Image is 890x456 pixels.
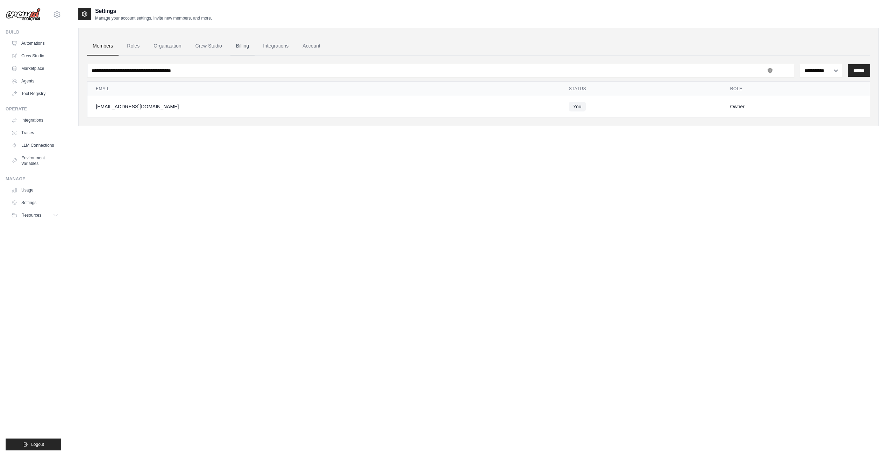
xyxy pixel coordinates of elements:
[8,75,61,87] a: Agents
[31,442,44,447] span: Logout
[6,439,61,450] button: Logout
[8,127,61,138] a: Traces
[190,37,228,56] a: Crew Studio
[8,197,61,208] a: Settings
[8,115,61,126] a: Integrations
[8,140,61,151] a: LLM Connections
[230,37,255,56] a: Billing
[148,37,187,56] a: Organization
[87,82,561,96] th: Email
[121,37,145,56] a: Roles
[21,212,41,218] span: Resources
[257,37,294,56] a: Integrations
[6,29,61,35] div: Build
[8,38,61,49] a: Automations
[87,37,119,56] a: Members
[730,103,861,110] div: Owner
[95,7,212,15] h2: Settings
[297,37,326,56] a: Account
[8,210,61,221] button: Resources
[569,102,586,111] span: You
[8,88,61,99] a: Tool Registry
[8,63,61,74] a: Marketplace
[722,82,870,96] th: Role
[6,176,61,182] div: Manage
[8,184,61,196] a: Usage
[561,82,722,96] th: Status
[6,106,61,112] div: Operate
[8,152,61,169] a: Environment Variables
[95,15,212,21] p: Manage your account settings, invite new members, and more.
[6,8,41,21] img: Logo
[8,50,61,61] a: Crew Studio
[96,103,552,110] div: [EMAIL_ADDRESS][DOMAIN_NAME]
